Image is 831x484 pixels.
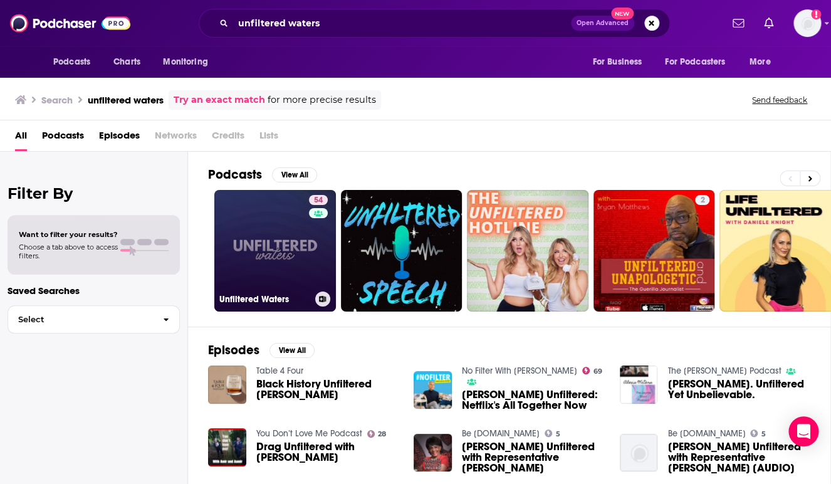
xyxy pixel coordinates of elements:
a: Be Woke.Vote [667,428,745,439]
span: Select [8,315,153,324]
img: Black History Unfiltered Ethel Waters [208,366,246,404]
h2: Podcasts [208,167,262,182]
button: Select [8,305,180,334]
span: 2 [700,194,704,207]
span: [PERSON_NAME]. Unfiltered Yet Unbelievable. [667,379,810,400]
a: Roland Martin Unfiltered with Representative Maxine Waters [AUDIO] [667,441,810,473]
img: Alexis Waters. Unfiltered Yet Unbelievable. [620,366,658,404]
h2: Episodes [208,342,259,358]
a: 2 [695,195,709,205]
span: Networks [155,125,197,151]
a: Show notifications dropdown [728,13,749,34]
button: View All [269,343,315,358]
a: Charts [105,50,148,74]
span: Lists [259,125,278,151]
div: Search podcasts, credits, & more... [199,9,670,38]
img: Roland Martin Unfiltered with Representative Maxine Waters [AUDIO] [620,434,658,472]
span: Open Advanced [577,20,629,26]
a: Black History Unfiltered Ethel Waters [256,379,399,400]
img: Podchaser - Follow, Share and Rate Podcasts [10,11,130,35]
button: open menu [741,50,787,74]
h3: Search [41,94,73,106]
a: Gerald Waters Unfiltered: Netflix's All Together Now [462,389,605,411]
img: Roland Martin Unfiltered with Representative Maxine Waters [414,434,452,472]
span: For Business [592,53,642,71]
span: 5 [761,431,766,437]
button: open menu [44,50,107,74]
a: 54 [309,195,328,205]
button: open menu [583,50,657,74]
a: Podcasts [42,125,84,151]
a: 54Unfiltered Waters [214,190,336,312]
a: Table 4 Four [256,366,303,376]
a: No Filter With Zack Peter [462,366,577,376]
a: Try an exact match [174,93,265,107]
span: [PERSON_NAME] Unfiltered with Representative [PERSON_NAME] [462,441,605,473]
img: Drag Unfiltered with Minara El Waters [208,428,246,466]
h2: Filter By [8,184,180,203]
span: Want to filter your results? [19,230,118,239]
a: All [15,125,27,151]
button: Open AdvancedNew [571,16,634,31]
a: The Jayme Starr Podcast [667,366,781,376]
input: Search podcasts, credits, & more... [233,13,571,33]
a: Roland Martin Unfiltered with Representative Maxine Waters [462,441,605,473]
span: New [611,8,634,19]
a: PodcastsView All [208,167,317,182]
h3: unfiltered waters [88,94,164,106]
img: User Profile [793,9,821,37]
span: Logged in as sarafh27 [793,9,821,37]
span: Drag Unfiltered with [PERSON_NAME] [256,441,399,463]
span: Choose a tab above to access filters. [19,243,118,260]
span: Monitoring [163,53,207,71]
img: Gerald Waters Unfiltered: Netflix's All Together Now [414,371,452,409]
span: Credits [212,125,244,151]
a: 5 [750,429,766,437]
span: More [750,53,771,71]
a: You Don’t Love Me Podcast [256,428,362,439]
span: For Podcasters [665,53,725,71]
span: Podcasts [53,53,90,71]
a: 69 [582,367,602,374]
a: Episodes [99,125,140,151]
h3: Unfiltered Waters [219,294,310,305]
span: [PERSON_NAME] Unfiltered: Netflix's All Together Now [462,389,605,411]
svg: Add a profile image [811,9,821,19]
div: Open Intercom Messenger [788,416,818,446]
a: Alexis Waters. Unfiltered Yet Unbelievable. [667,379,810,400]
span: 28 [378,431,386,437]
span: 69 [593,369,602,374]
button: open menu [154,50,224,74]
a: 2 [593,190,715,312]
a: 28 [367,430,387,438]
button: open menu [657,50,743,74]
span: [PERSON_NAME] Unfiltered with Representative [PERSON_NAME] [AUDIO] [667,441,810,473]
a: Show notifications dropdown [759,13,778,34]
button: Send feedback [748,95,811,105]
a: Drag Unfiltered with Minara El Waters [256,441,399,463]
span: Charts [113,53,140,71]
button: Show profile menu [793,9,821,37]
a: Be Woke.Vote [462,428,540,439]
p: Saved Searches [8,285,180,297]
span: 5 [556,431,560,437]
a: 5 [545,429,560,437]
button: View All [272,167,317,182]
span: for more precise results [268,93,376,107]
span: Black History Unfiltered [PERSON_NAME] [256,379,399,400]
a: EpisodesView All [208,342,315,358]
span: 54 [314,194,323,207]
